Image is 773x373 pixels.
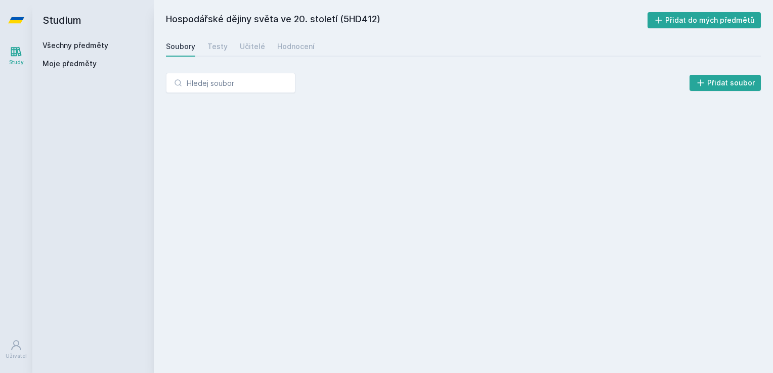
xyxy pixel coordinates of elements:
a: Soubory [166,36,195,57]
a: Hodnocení [277,36,315,57]
h2: Hospodářské dějiny světa ve 20. století (5HD412) [166,12,648,28]
a: Study [2,40,30,71]
div: Testy [207,41,228,52]
input: Hledej soubor [166,73,295,93]
a: Uživatel [2,334,30,365]
button: Přidat do mých předmětů [648,12,761,28]
a: Testy [207,36,228,57]
a: Všechny předměty [42,41,108,50]
span: Moje předměty [42,59,97,69]
div: Uživatel [6,352,27,360]
div: Study [9,59,24,66]
div: Hodnocení [277,41,315,52]
button: Přidat soubor [690,75,761,91]
a: Učitelé [240,36,265,57]
div: Soubory [166,41,195,52]
div: Učitelé [240,41,265,52]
